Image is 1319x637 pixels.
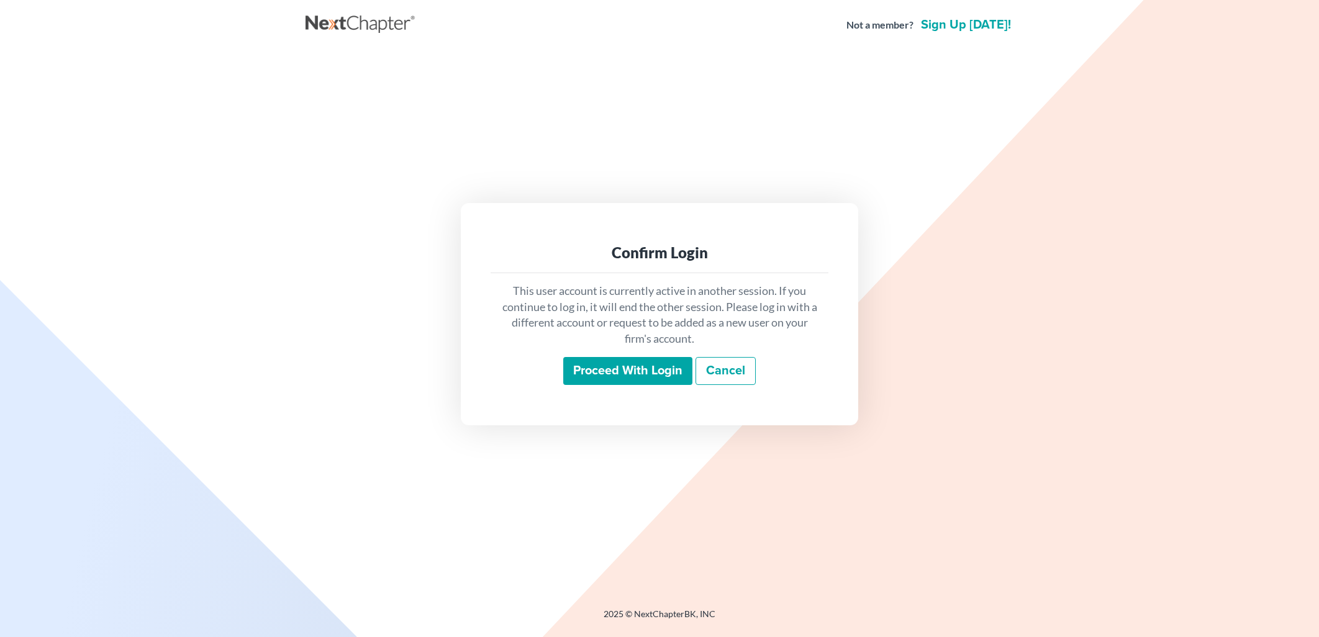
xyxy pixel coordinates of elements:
a: Sign up [DATE]! [918,19,1013,31]
strong: Not a member? [846,18,913,32]
div: Confirm Login [501,243,818,263]
p: This user account is currently active in another session. If you continue to log in, it will end ... [501,283,818,347]
a: Cancel [696,357,756,386]
input: Proceed with login [563,357,692,386]
div: 2025 © NextChapterBK, INC [306,608,1013,630]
